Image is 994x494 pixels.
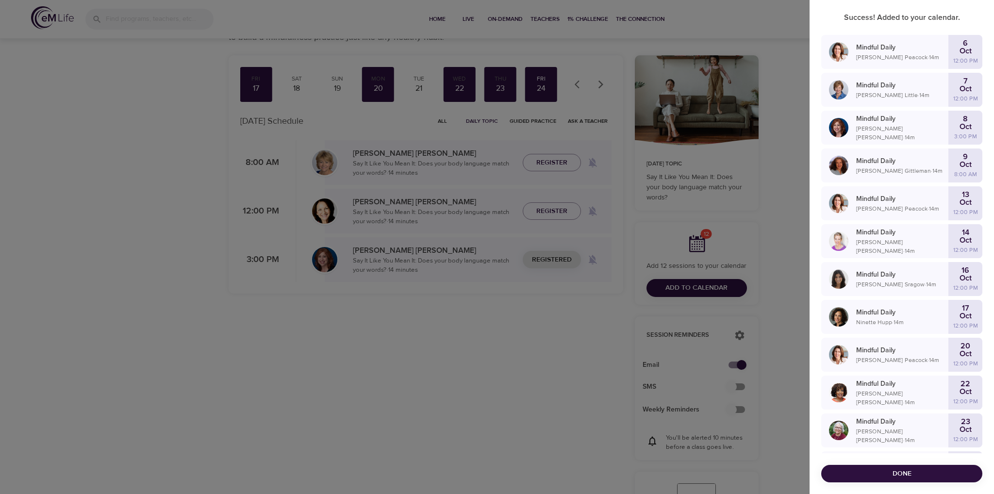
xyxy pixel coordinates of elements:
p: 12:00 PM [953,208,978,216]
p: 3:00 PM [954,132,977,141]
p: [PERSON_NAME] Peacock · 14 m [856,53,948,62]
p: [PERSON_NAME] [PERSON_NAME] · 14 m [856,389,948,407]
p: 12:00 PM [953,359,978,368]
img: Ninette_Hupp-min.jpg [829,307,848,327]
img: Bernice_Moore_min.jpg [829,421,848,440]
p: [PERSON_NAME] Sragow · 14 m [856,280,948,289]
button: Done [821,465,982,483]
p: [PERSON_NAME] Gittleman · 14 m [856,166,948,175]
p: 12:00 PM [953,435,978,444]
p: Oct [960,274,972,282]
p: 22 [961,380,970,388]
p: Oct [960,47,972,55]
p: Oct [960,198,972,206]
p: Mindful Daily [856,81,948,91]
p: 12:00 PM [953,56,978,65]
p: 12:00 PM [953,397,978,406]
img: Cindy2%20031422%20blue%20filter%20hi-res.jpg [829,156,848,175]
p: 12:00 PM [953,246,978,254]
p: Oct [960,388,972,395]
p: Oct [960,426,972,433]
p: 16 [961,266,969,274]
p: Success! Added to your calendar. [821,12,982,23]
p: 9 [963,153,968,161]
p: Mindful Daily [856,270,948,280]
p: 6 [963,39,968,47]
p: Oct [960,85,972,93]
img: kellyb.jpg [829,231,848,251]
p: Mindful Daily [856,417,948,427]
p: Oct [960,312,972,320]
img: Susan_Peacock-min.jpg [829,42,848,62]
p: Mindful Daily [856,308,948,318]
p: [PERSON_NAME] [PERSON_NAME] · 14 m [856,238,948,255]
p: 12:00 PM [953,283,978,292]
img: Lara_Sragow-min.jpg [829,269,848,289]
img: Susan_Peacock-min.jpg [829,194,848,213]
p: 8:00 AM [954,170,977,179]
p: [PERSON_NAME] Peacock · 14 m [856,356,948,364]
p: 13 [962,191,969,198]
p: Oct [960,350,972,358]
p: 23 [961,418,970,426]
p: 7 [963,77,968,85]
p: 8 [963,115,968,123]
p: Mindful Daily [856,346,948,356]
p: [PERSON_NAME] Peacock · 14 m [856,204,948,213]
p: Oct [960,236,972,244]
p: 17 [962,304,969,312]
p: Mindful Daily [856,114,948,124]
p: Oct [960,123,972,131]
p: [PERSON_NAME] Little · 14 m [856,91,948,99]
p: Oct [960,161,972,168]
span: Done [829,468,975,480]
p: Mindful Daily [856,379,948,389]
p: Mindful Daily [856,194,948,204]
img: Susan_Peacock-min.jpg [829,345,848,364]
p: Mindful Daily [856,228,948,238]
p: 12:00 PM [953,94,978,103]
p: 14 [962,229,969,236]
p: Mindful Daily [856,156,948,166]
p: Mindful Daily [856,43,948,53]
img: Elaine_Smookler-min.jpg [829,118,848,137]
p: Ninette Hupp · 14 m [856,318,948,327]
p: 12:00 PM [953,321,978,330]
p: [PERSON_NAME] [PERSON_NAME] · 14 m [856,124,948,142]
p: [PERSON_NAME] [PERSON_NAME] · 14 m [856,427,948,445]
img: Kerry_Little_Headshot_min.jpg [829,80,848,99]
img: Janet_Jackson-min.jpg [829,383,848,402]
p: 20 [961,342,970,350]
